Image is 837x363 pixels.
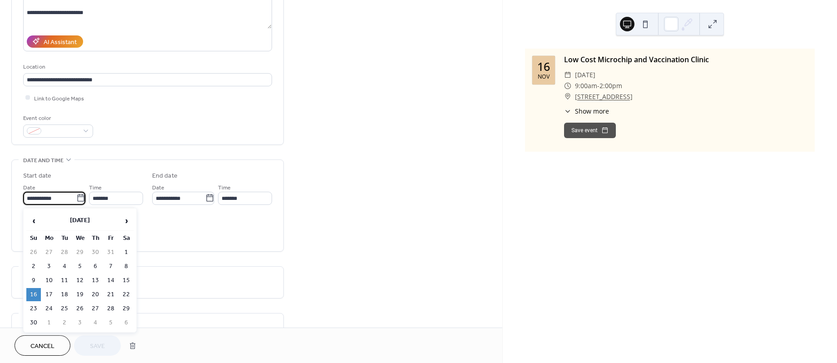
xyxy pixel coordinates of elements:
td: 27 [42,246,56,259]
button: Cancel [15,335,70,356]
td: 23 [26,302,41,315]
td: 30 [88,246,103,259]
th: Mo [42,232,56,245]
td: 26 [26,246,41,259]
span: Time [89,183,102,192]
div: Nov [538,74,550,80]
td: 28 [104,302,118,315]
span: Cancel [30,342,54,351]
td: 7 [104,260,118,273]
td: 6 [88,260,103,273]
td: 11 [57,274,72,287]
th: Th [88,232,103,245]
th: Tu [57,232,72,245]
span: Date [152,183,164,192]
span: - [597,80,599,91]
td: 13 [88,274,103,287]
td: 30 [26,316,41,329]
td: 5 [73,260,87,273]
td: 31 [104,246,118,259]
td: 4 [57,260,72,273]
th: We [73,232,87,245]
div: End date [152,171,178,181]
td: 16 [26,288,41,301]
div: AI Assistant [44,37,77,47]
td: 26 [73,302,87,315]
a: [STREET_ADDRESS] [575,91,633,102]
span: ‹ [27,212,40,230]
button: AI Assistant [27,35,83,48]
td: 27 [88,302,103,315]
span: 2:00pm [599,80,622,91]
td: 1 [42,316,56,329]
th: [DATE] [42,211,118,231]
td: 1 [119,246,134,259]
span: Date and time [23,156,64,165]
td: 5 [104,316,118,329]
div: ​ [564,91,571,102]
td: 9 [26,274,41,287]
span: Link to Google Maps [34,94,84,103]
span: 9:00am [575,80,597,91]
div: ​ [564,70,571,80]
div: Start date [23,171,51,181]
td: 17 [42,288,56,301]
span: Show more [575,106,609,116]
td: 3 [73,316,87,329]
span: Date [23,183,35,192]
td: 28 [57,246,72,259]
td: 18 [57,288,72,301]
td: 19 [73,288,87,301]
div: Low Cost Microchip and Vaccination Clinic [564,54,807,65]
th: Fr [104,232,118,245]
td: 29 [119,302,134,315]
td: 15 [119,274,134,287]
td: 29 [73,246,87,259]
td: 10 [42,274,56,287]
span: Time [218,183,231,192]
div: 16 [537,61,550,72]
span: [DATE] [575,70,595,80]
button: ​Show more [564,106,609,116]
td: 2 [26,260,41,273]
td: 14 [104,274,118,287]
td: 3 [42,260,56,273]
td: 25 [57,302,72,315]
td: 6 [119,316,134,329]
td: 20 [88,288,103,301]
span: › [119,212,133,230]
th: Sa [119,232,134,245]
td: 21 [104,288,118,301]
div: Location [23,62,270,72]
td: 4 [88,316,103,329]
th: Su [26,232,41,245]
td: 8 [119,260,134,273]
td: 12 [73,274,87,287]
td: 24 [42,302,56,315]
td: 22 [119,288,134,301]
div: Event color [23,114,91,123]
td: 2 [57,316,72,329]
div: ​ [564,106,571,116]
div: ​ [564,80,571,91]
button: Save event [564,123,616,138]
